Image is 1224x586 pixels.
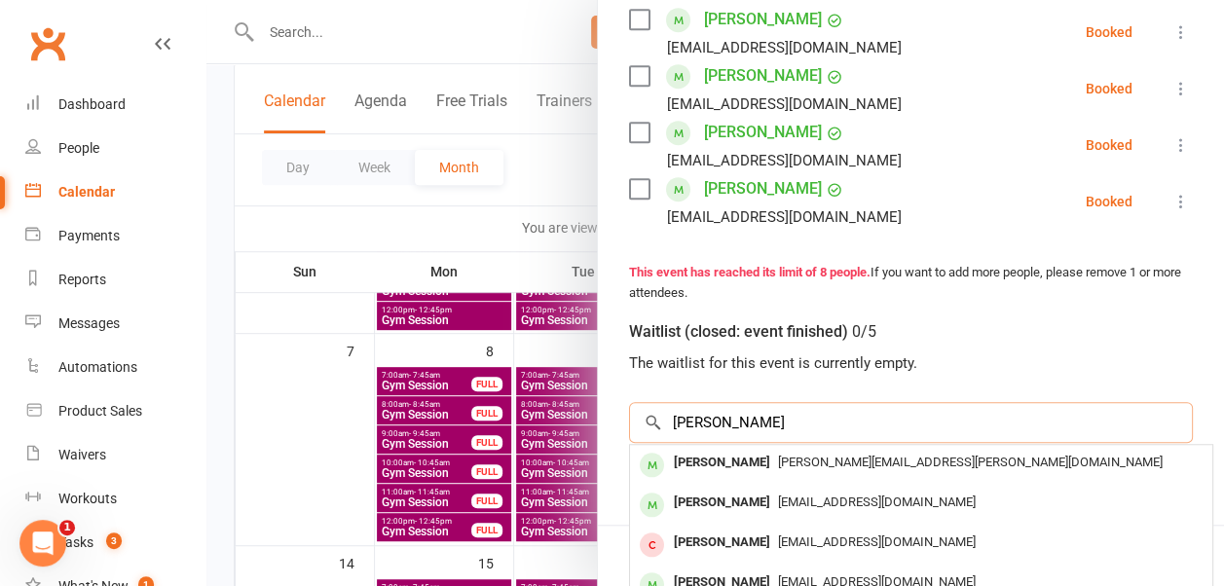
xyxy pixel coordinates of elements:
div: [EMAIL_ADDRESS][DOMAIN_NAME] [667,92,902,117]
a: Tasks 3 [25,521,205,565]
div: Booked [1086,138,1132,152]
strong: This event has reached its limit of 8 people. [629,265,871,279]
a: Waivers [25,433,205,477]
span: 1 [59,520,75,535]
div: [PERSON_NAME] [666,489,778,517]
a: [PERSON_NAME] [704,117,822,148]
div: Calendar [58,184,115,200]
div: People [58,140,99,156]
div: Booked [1086,25,1132,39]
div: Product Sales [58,403,142,419]
div: Booked [1086,195,1132,208]
iframe: Intercom live chat [19,520,66,567]
div: Reports [58,272,106,287]
div: If you want to add more people, please remove 1 or more attendees. [629,263,1193,304]
a: Product Sales [25,389,205,433]
div: member [640,532,664,557]
div: Automations [58,359,137,375]
a: Workouts [25,477,205,521]
div: Waitlist [629,318,876,346]
div: [PERSON_NAME] [666,449,778,477]
span: [PERSON_NAME][EMAIL_ADDRESS][PERSON_NAME][DOMAIN_NAME] [778,455,1163,469]
div: The waitlist for this event is currently empty. [629,351,1193,375]
div: member [640,493,664,517]
a: [PERSON_NAME] [704,60,822,92]
div: 0/5 [852,318,876,346]
div: Waivers [58,447,106,462]
a: People [25,127,205,170]
a: [PERSON_NAME] [704,173,822,204]
a: Calendar [25,170,205,214]
div: Booked [1086,82,1132,95]
a: Messages [25,302,205,346]
a: [PERSON_NAME] [704,4,822,35]
a: Payments [25,214,205,258]
div: Messages [58,315,120,331]
div: [EMAIL_ADDRESS][DOMAIN_NAME] [667,148,902,173]
div: Workouts [58,491,117,506]
a: Automations [25,346,205,389]
input: Search to add to waitlist [629,402,1193,443]
a: Clubworx [23,19,72,68]
div: member [640,453,664,477]
div: [EMAIL_ADDRESS][DOMAIN_NAME] [667,204,902,230]
a: Dashboard [25,83,205,127]
div: Tasks [58,534,93,550]
div: [PERSON_NAME] [666,529,778,557]
span: 3 [106,532,122,549]
span: (closed: event finished) [685,322,848,341]
span: [EMAIL_ADDRESS][DOMAIN_NAME] [778,494,976,509]
a: Reports [25,258,205,302]
div: [EMAIL_ADDRESS][DOMAIN_NAME] [667,35,902,60]
span: [EMAIL_ADDRESS][DOMAIN_NAME] [778,534,976,549]
div: Payments [58,228,120,243]
div: Dashboard [58,96,126,112]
